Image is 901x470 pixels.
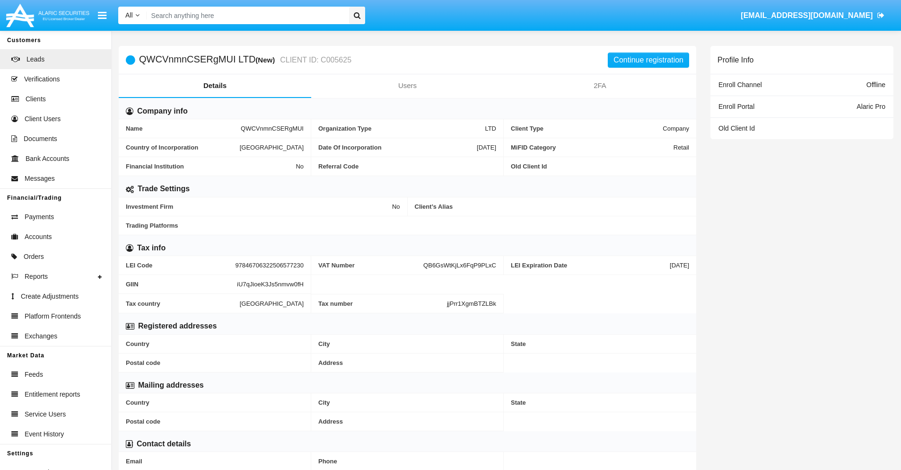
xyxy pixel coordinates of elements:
[25,429,64,439] span: Event History
[718,124,755,132] span: Old Client Id
[139,54,351,65] h5: QWCVnmnCSERgMUI LTD
[137,243,166,253] h6: Tax info
[718,81,762,89] span: Enroll Channel
[126,281,237,288] span: GIIN
[392,203,400,210] span: No
[147,7,346,24] input: Search
[296,163,304,170] span: No
[415,203,690,210] span: Client’s Alias
[126,262,235,269] span: LEI Code
[25,390,80,399] span: Entitlement reports
[663,125,689,132] span: Company
[25,232,52,242] span: Accounts
[26,94,46,104] span: Clients
[318,340,496,347] span: City
[26,154,70,164] span: Bank Accounts
[511,163,689,170] span: Old Client Id
[24,252,44,262] span: Orders
[318,125,485,132] span: Organization Type
[255,54,278,65] div: (New)
[126,399,304,406] span: Country
[235,262,304,269] span: 97846706322506577230
[126,418,304,425] span: Postal code
[511,125,663,132] span: Client Type
[318,399,496,406] span: City
[423,262,496,269] span: QB6GsWtKjLx6FqP9PLxC
[25,272,48,282] span: Reports
[477,144,496,151] span: [DATE]
[670,262,689,269] span: [DATE]
[311,74,504,97] a: Users
[24,74,60,84] span: Verifications
[857,103,885,110] span: Alaric Pro
[447,300,496,307] span: jjPrr1XgmBTZLBk
[125,11,133,19] span: All
[511,144,674,151] span: MiFID Category
[138,184,190,194] h6: Trade Settings
[126,144,240,151] span: Country of Incorporation
[674,144,689,151] span: Retail
[138,380,204,390] h6: Mailing addresses
[126,203,392,210] span: Investment Firm
[119,74,311,97] a: Details
[608,53,689,68] button: Continue registration
[126,125,241,132] span: Name
[318,163,496,170] span: Referral Code
[25,409,66,419] span: Service Users
[318,418,496,425] span: Address
[25,331,57,341] span: Exchanges
[741,11,873,19] span: [EMAIL_ADDRESS][DOMAIN_NAME]
[485,125,496,132] span: LTD
[240,144,304,151] span: [GEOGRAPHIC_DATA]
[504,74,696,97] a: 2FA
[318,359,496,366] span: Address
[25,114,61,124] span: Client Users
[126,222,689,229] span: Trading Platforms
[137,106,188,116] h6: Company info
[126,359,304,366] span: Postal code
[137,439,191,449] h6: Contact details
[25,174,55,184] span: Messages
[278,56,351,64] small: CLIENT ID: C005625
[126,458,304,465] span: Email
[318,458,496,465] span: Phone
[866,81,885,89] span: Offline
[717,55,753,64] h6: Profile Info
[718,103,754,110] span: Enroll Portal
[25,311,81,321] span: Platform Frontends
[138,321,217,331] h6: Registered addresses
[318,262,423,269] span: VAT Number
[5,1,91,29] img: Logo image
[126,340,304,347] span: Country
[24,134,57,144] span: Documents
[25,370,43,380] span: Feeds
[126,300,240,307] span: Tax country
[26,54,44,64] span: Leads
[241,125,304,132] span: QWCVnmnCSERgMUI
[237,281,304,288] span: iU7qJioeK3Js5nmvw0fH
[511,262,670,269] span: LEI Expiration Date
[511,340,689,347] span: State
[511,399,689,406] span: State
[25,212,54,222] span: Payments
[736,2,889,29] a: [EMAIL_ADDRESS][DOMAIN_NAME]
[318,144,477,151] span: Date Of Incorporation
[240,300,304,307] span: [GEOGRAPHIC_DATA]
[126,163,296,170] span: Financial Institution
[118,10,147,20] a: All
[21,292,79,302] span: Create Adjustments
[318,300,447,307] span: Tax number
